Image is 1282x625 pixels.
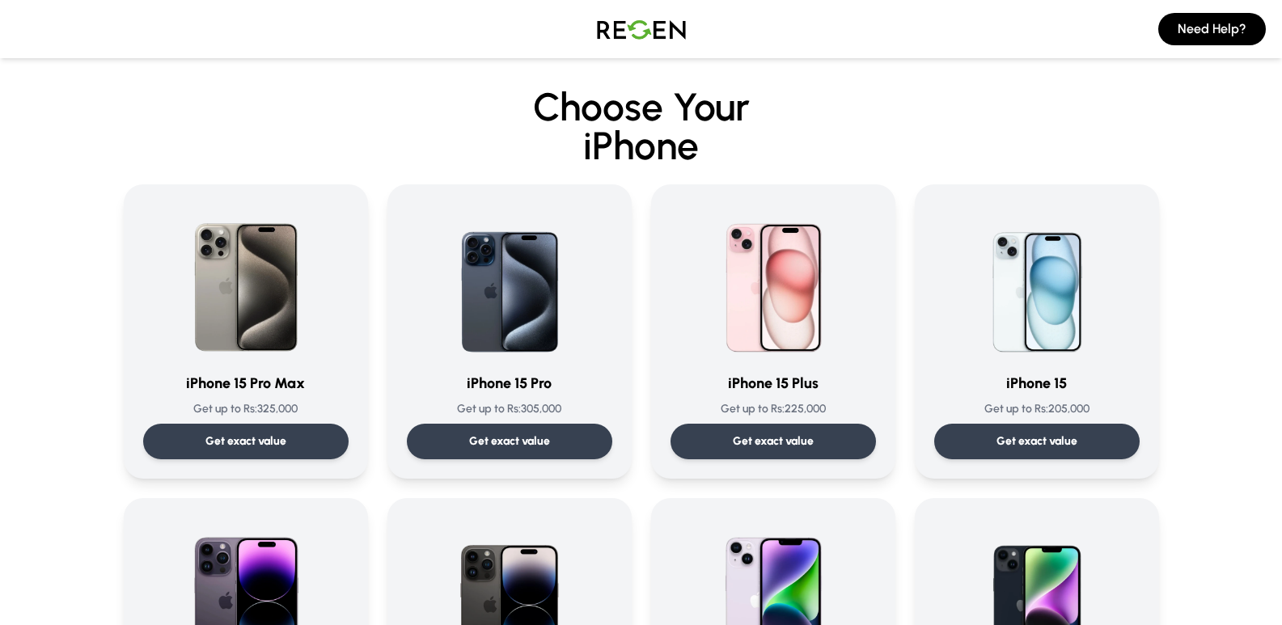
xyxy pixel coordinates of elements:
[143,372,349,395] h3: iPhone 15 Pro Max
[959,204,1115,359] img: iPhone 15
[696,204,851,359] img: iPhone 15 Plus
[996,433,1077,450] p: Get exact value
[934,372,1140,395] h3: iPhone 15
[407,401,612,417] p: Get up to Rs: 305,000
[36,126,1246,165] span: iPhone
[168,204,324,359] img: iPhone 15 Pro Max
[432,204,587,359] img: iPhone 15 Pro
[671,401,876,417] p: Get up to Rs: 225,000
[934,401,1140,417] p: Get up to Rs: 205,000
[205,433,286,450] p: Get exact value
[533,83,750,130] span: Choose Your
[407,372,612,395] h3: iPhone 15 Pro
[671,372,876,395] h3: iPhone 15 Plus
[143,401,349,417] p: Get up to Rs: 325,000
[469,433,550,450] p: Get exact value
[733,433,814,450] p: Get exact value
[1158,13,1266,45] button: Need Help?
[585,6,698,52] img: Logo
